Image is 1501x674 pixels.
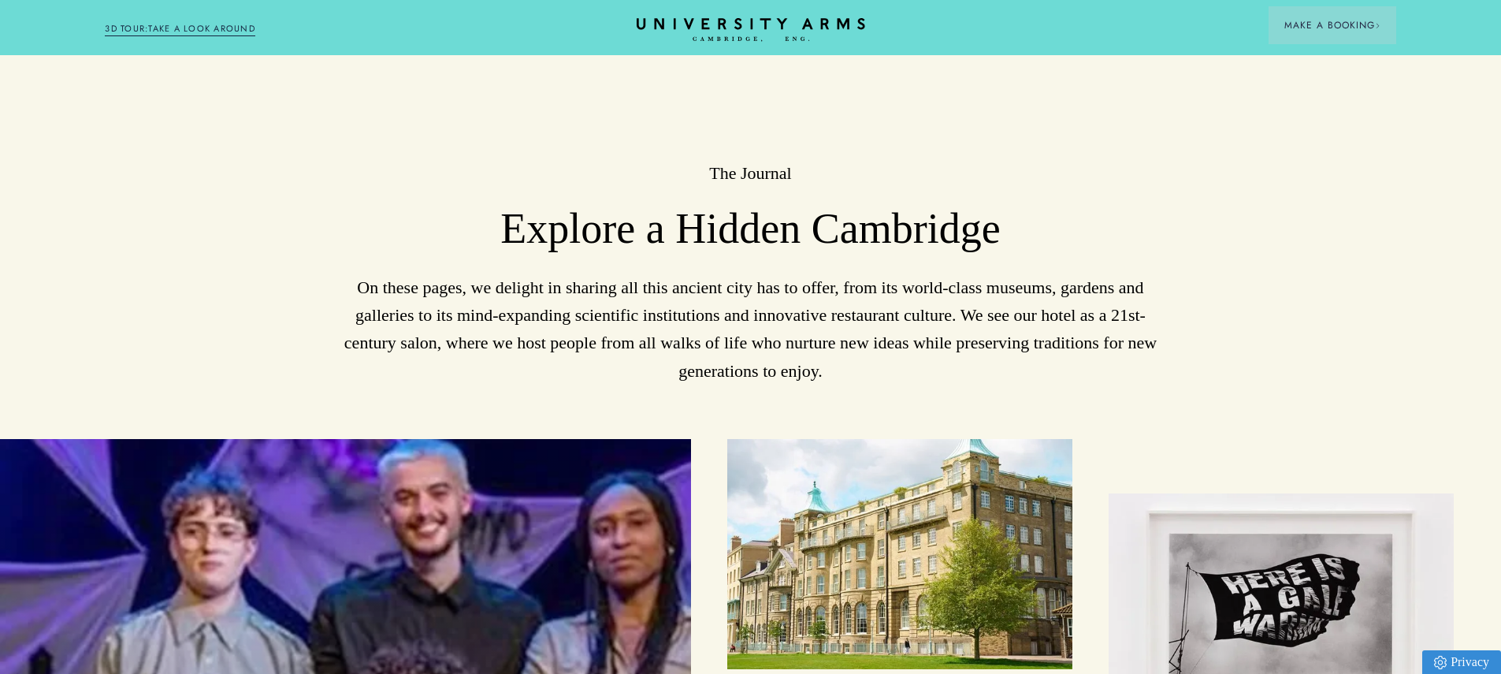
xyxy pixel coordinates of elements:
[1434,656,1447,669] img: Privacy
[1375,23,1380,28] img: Arrow icon
[1269,6,1396,44] button: Make a BookingArrow icon
[1284,18,1380,32] span: Make a Booking
[225,162,1276,185] h2: The Journal
[105,22,255,36] a: 3D TOUR:TAKE A LOOK AROUND
[225,274,1276,385] p: On these pages, we delight in sharing all this ancient city has to offer, from its world-class mu...
[225,203,1276,255] h3: Explore a Hidden Cambridge
[637,18,865,43] a: Home
[1422,650,1501,674] a: Privacy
